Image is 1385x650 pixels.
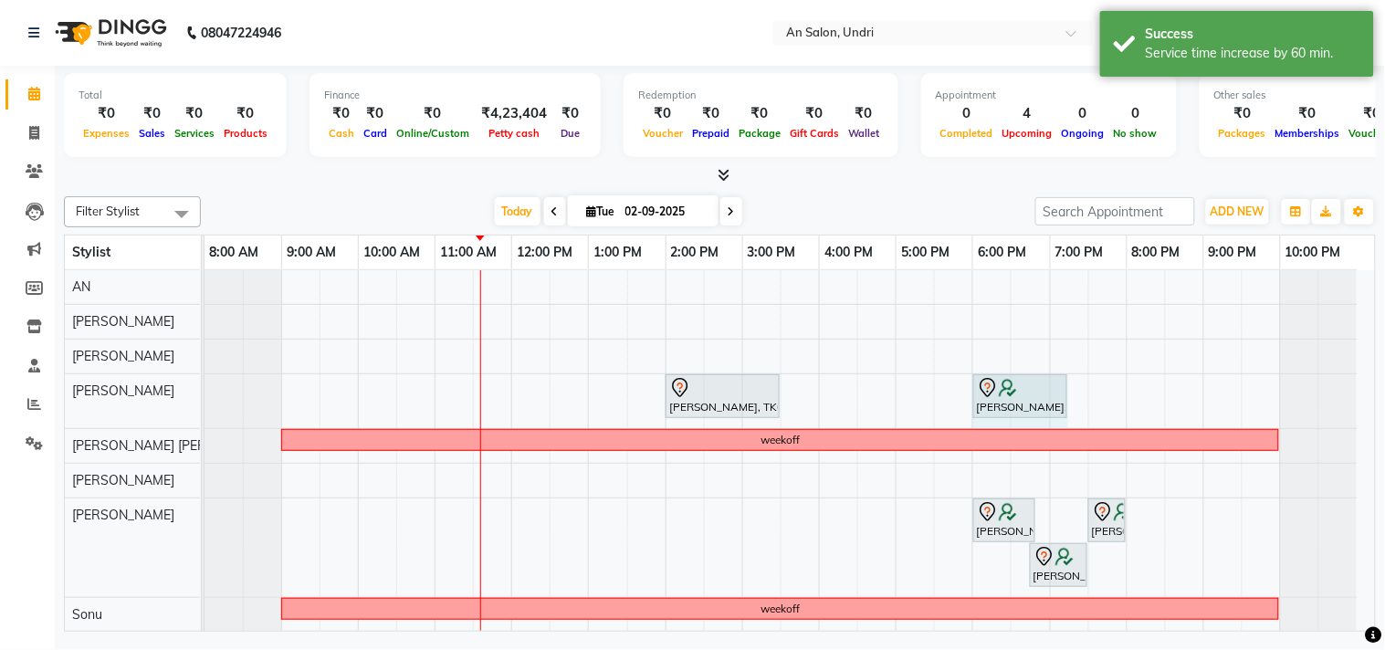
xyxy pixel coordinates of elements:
div: weekoff [761,432,800,448]
span: [PERSON_NAME] [72,348,174,364]
span: Sonu [72,606,102,623]
div: ₹0 [554,103,586,124]
a: 10:00 AM [359,239,425,266]
a: 5:00 PM [897,239,954,266]
div: weekoff [761,601,800,617]
div: ₹0 [79,103,134,124]
a: 4:00 PM [820,239,877,266]
img: logo [47,7,172,58]
span: Products [219,127,272,140]
div: 0 [1057,103,1109,124]
span: Wallet [844,127,884,140]
span: Stylist [72,244,110,260]
div: ₹0 [1271,103,1345,124]
span: Filter Stylist [76,204,140,218]
div: ₹0 [687,103,734,124]
div: Success [1146,25,1360,44]
div: [PERSON_NAME], TK04, 06:45 PM-07:30 PM, Pedipie manicure [1032,546,1086,584]
span: Services [170,127,219,140]
span: No show [1109,127,1162,140]
span: Tue [582,204,620,218]
div: [PERSON_NAME], TK03, 06:00 PM-06:45 PM, Cut & Style - [DEMOGRAPHIC_DATA] Haircut (Wash, Cut & Style) [975,377,1066,415]
a: 6:00 PM [973,239,1031,266]
a: 1:00 PM [589,239,646,266]
div: ₹0 [359,103,392,124]
span: Ongoing [1057,127,1109,140]
input: 2025-09-02 [620,198,711,225]
span: Sales [134,127,170,140]
div: Total [79,88,272,103]
span: Due [556,127,584,140]
div: [PERSON_NAME], TK04, 07:30 PM-08:00 PM, Waxing - Rica Under Arms Peeloff [1090,501,1124,540]
div: ₹0 [785,103,844,124]
span: [PERSON_NAME] [72,313,174,330]
button: ADD NEW [1206,199,1269,225]
span: Completed [936,127,998,140]
div: ₹0 [134,103,170,124]
span: Gift Cards [785,127,844,140]
div: Service time increase by 60 min. [1146,44,1360,63]
input: Search Appointment [1035,197,1195,225]
div: [PERSON_NAME], TK01, 02:00 PM-03:30 PM, Cut & Style - Head Massage With Wash [667,377,778,415]
a: 7:00 PM [1051,239,1108,266]
div: ₹0 [734,103,785,124]
a: 9:00 AM [282,239,341,266]
div: Redemption [638,88,884,103]
span: Today [495,197,540,225]
a: 12:00 PM [512,239,577,266]
a: 3:00 PM [743,239,801,266]
span: Packages [1214,127,1271,140]
div: [PERSON_NAME], TK04, 06:00 PM-06:50 PM, Pedipie pedicure [975,501,1034,540]
a: 2:00 PM [666,239,724,266]
div: 0 [936,103,998,124]
a: 11:00 AM [435,239,501,266]
span: Package [734,127,785,140]
div: 4 [998,103,1057,124]
div: ₹4,23,404 [474,103,554,124]
span: [PERSON_NAME] [72,472,174,488]
div: ₹0 [219,103,272,124]
div: ₹0 [170,103,219,124]
div: 0 [1109,103,1162,124]
div: ₹0 [844,103,884,124]
div: ₹0 [1214,103,1271,124]
span: Prepaid [687,127,734,140]
span: Expenses [79,127,134,140]
span: Card [359,127,392,140]
span: ADD NEW [1211,204,1264,218]
a: 10:00 PM [1281,239,1346,266]
span: Online/Custom [392,127,474,140]
b: 08047224946 [201,7,281,58]
span: Upcoming [998,127,1057,140]
span: [PERSON_NAME] [72,383,174,399]
span: Cash [324,127,359,140]
span: [PERSON_NAME] [72,507,174,523]
a: 9:00 PM [1204,239,1262,266]
span: AN [72,278,90,295]
div: Finance [324,88,586,103]
div: Appointment [936,88,1162,103]
span: Voucher [638,127,687,140]
div: ₹0 [638,103,687,124]
div: ₹0 [324,103,359,124]
div: ₹0 [392,103,474,124]
a: 8:00 AM [205,239,263,266]
span: [PERSON_NAME] [PERSON_NAME] [72,437,280,454]
span: Petty cash [484,127,544,140]
span: Memberships [1271,127,1345,140]
a: 8:00 PM [1128,239,1185,266]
